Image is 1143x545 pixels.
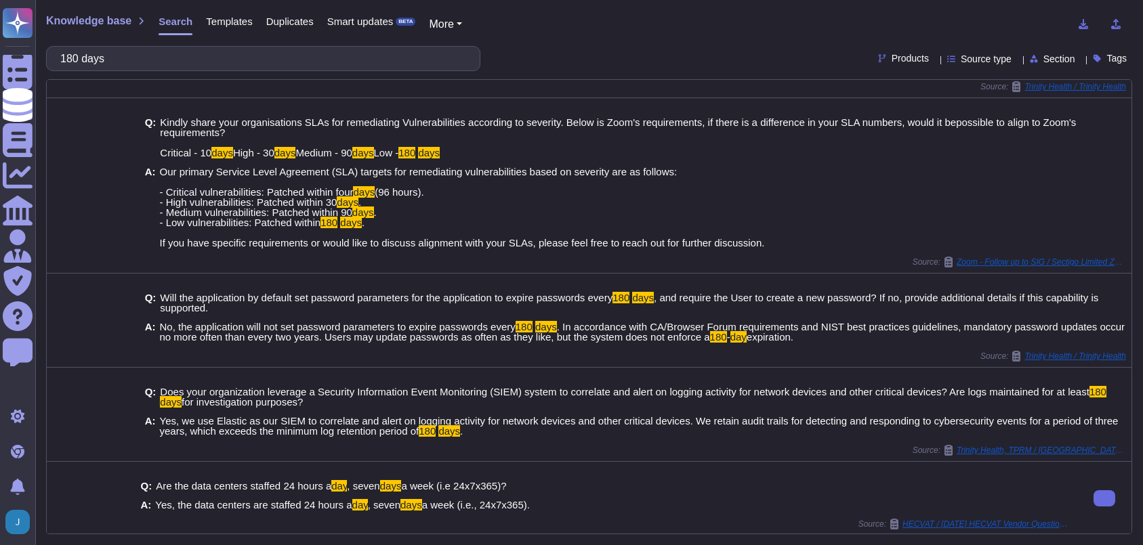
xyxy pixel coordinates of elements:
span: Source: [980,351,1126,362]
mark: 180 [320,217,337,228]
span: Yes, we use Elastic as our SIEM to correlate and alert on logging activity for network devices an... [160,415,1119,437]
b: Q: [145,117,157,158]
mark: days [352,147,374,158]
span: Zoom - Follow up to SIG / Sectigo Limited Zoom follow up questions [957,258,1126,266]
mark: days [340,217,362,228]
mark: 180 [710,331,727,343]
span: . - Low vulnerabilities: Patched within [160,206,377,228]
span: a week (i.e 24x7x365)? [401,480,506,492]
span: Low - [374,147,399,158]
span: Search [159,16,192,26]
span: Medium - 90 [295,147,352,158]
span: Tags [1106,53,1127,63]
span: Trinity Health / Trinity Health [1024,352,1126,360]
mark: 180 [1089,386,1106,397]
span: Our primary Service Level Agreement (SLA) targets for remediating vulnerabilities based on severi... [160,166,678,198]
span: Kindly share your organisations SLAs for remediating Vulnerabilities according to severity. Below... [160,116,1076,158]
span: . In accordance with CA/Browser Forum requirements and NIST best practices guidelines, mandatory ... [160,321,1125,343]
span: Trinity Health, TPRM / [GEOGRAPHIC_DATA], [GEOGRAPHIC_DATA] [957,446,1126,454]
span: Templates [206,16,252,26]
img: user [5,510,30,534]
span: Trinity Health / Trinity Health [1024,83,1126,91]
span: Products [892,53,929,63]
b: A: [145,167,156,248]
mark: days [352,206,374,218]
mark: days [380,480,402,492]
mark: day [730,331,747,343]
span: a week (i.e., 24x7x365). [422,499,530,510]
span: for investigation purposes? [182,396,303,408]
mark: days [418,147,440,158]
mark: 180 [419,425,436,437]
span: , seven [368,499,400,510]
span: Knowledge base [46,16,131,26]
mark: days [337,196,358,208]
mark: days [353,186,375,198]
button: user [3,507,39,537]
span: . [460,425,463,437]
span: Smart updates [327,16,394,26]
span: More [429,18,453,30]
b: A: [145,322,156,342]
span: Will the application by default set password parameters for the application to expire passwords e... [160,292,612,303]
mark: days [438,425,460,437]
mark: day [352,499,368,510]
mark: days [632,292,654,303]
button: More [429,16,462,32]
span: , and require the User to create a new password? If no, provide additional details if this capabi... [160,292,1098,313]
span: Source type [961,54,1012,64]
span: HECVAT / [DATE] HECVAT Vendor Questionnaire blank Copy [902,520,1072,528]
span: High - 30 [233,147,274,158]
b: Q: [145,387,157,407]
span: expiration. [747,331,793,343]
mark: 180 [612,292,629,303]
div: BETA [396,18,415,26]
mark: day [331,480,347,492]
span: Source: [980,81,1126,92]
span: (96 hours). - High vulnerabilities: Patched within 30 [160,186,424,208]
mark: days [535,321,557,332]
mark: days [400,499,422,510]
mark: days [274,147,296,158]
span: Duplicates [266,16,314,26]
span: - [727,331,730,343]
input: Search a question or template... [54,47,466,70]
span: . - Medium vulnerabilities: Patched within 90 [160,196,362,218]
span: Source: [858,519,1072,529]
span: Are the data centers staffed 24 hours a [156,480,331,492]
b: Q: [145,292,157,313]
b: A: [145,416,156,436]
mark: 180 [398,147,415,158]
b: Q: [141,481,152,491]
mark: days [160,396,182,408]
span: Source: [913,445,1126,456]
mark: days [211,147,233,158]
span: No, the application will not set password parameters to expire passwords every [160,321,516,332]
span: Section [1043,54,1075,64]
span: Yes, the data centers are staffed 24 hours a [155,499,352,510]
span: Source: [913,257,1126,267]
mark: 180 [516,321,533,332]
b: A: [141,500,152,510]
span: , seven [347,480,379,492]
span: Does your organization leverage a Security Information Event Monitoring (SIEM) system to correlat... [160,386,1089,397]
